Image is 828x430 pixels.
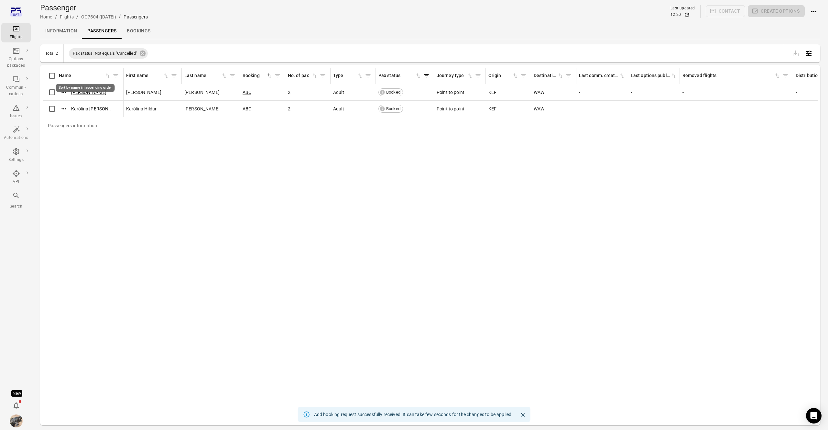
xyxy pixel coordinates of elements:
[288,72,318,79] div: Sort by no. of pax in ascending order
[1,23,31,42] a: Flights
[4,113,28,119] div: Issues
[363,71,373,81] button: Filter by type
[7,412,25,430] button: Daníel Benediktsson
[227,71,237,81] button: Filter by last name
[682,72,780,79] div: Sort by previously removed flights in ascending order
[579,106,626,112] div: -
[579,72,619,79] div: Last comm. created
[802,47,815,60] button: Open table configuration
[1,146,31,165] a: Settings
[682,106,790,112] div: -
[684,12,690,18] button: Refresh data
[126,72,169,79] div: Sort by first name in ascending order
[682,72,780,79] span: Removed flights
[1,102,31,121] a: Issues
[488,89,496,96] span: KEF
[119,13,121,21] li: /
[1,124,31,143] a: Automations
[378,72,421,79] span: Pax status
[670,5,695,12] div: Last updated
[184,89,220,96] span: [PERSON_NAME]
[488,72,518,79] div: Sort by origin in ascending order
[243,72,273,79] span: Booking
[1,168,31,187] a: API
[82,23,122,39] a: Passengers
[384,106,403,112] span: Booked
[4,203,28,210] div: Search
[682,72,774,79] div: Removed flights
[126,72,169,79] span: First name
[437,72,473,79] div: Sort by journey type in ascending order
[631,89,677,96] div: -
[1,190,31,211] button: Search
[71,90,106,95] a: [PERSON_NAME]
[314,409,513,420] div: Add booking request successfully received. It can take few seconds for the changes to be applied.
[473,71,483,81] span: Filter by journey type
[564,71,573,81] span: Filter by destination
[59,72,111,79] div: Sort by name in ascending order
[243,72,273,79] div: Sort by booking in descending order
[10,414,23,427] img: images
[288,106,290,112] span: 2
[384,89,403,96] span: Booked
[333,89,344,96] span: Adult
[631,72,670,79] div: Last options published
[124,14,148,20] div: Passengers
[631,72,677,79] span: Last options published
[273,71,282,81] button: Filter by booking
[288,72,311,79] div: No. of pax
[45,51,58,56] div: Total 2
[184,72,227,79] div: Sort by last name in ascending order
[126,89,161,96] span: [PERSON_NAME]
[169,71,179,81] button: Filter by first name
[534,72,564,79] div: Sort by destination in ascending order
[378,72,415,79] div: Pax status
[333,72,357,79] div: Type
[748,5,805,18] span: Please make a selection to create an option package
[243,72,266,79] div: Booking
[534,72,557,79] div: Destination
[534,89,544,96] span: WAW
[184,106,220,112] span: [PERSON_NAME]
[40,13,148,21] nav: Breadcrumbs
[421,71,431,81] button: Filter by pax status
[488,72,518,79] span: Origin
[59,72,104,79] div: Name
[76,13,79,21] li: /
[4,157,28,163] div: Settings
[60,14,74,19] a: Flights
[789,50,802,56] span: Please make a selection to export
[43,117,102,134] div: Passengers information
[579,72,625,79] div: Sort by last communication created in ascending order
[4,85,28,97] div: Communi-cations
[111,71,121,81] button: Filter by name
[55,13,57,21] li: /
[806,408,822,424] div: Open Intercom Messenger
[534,106,544,112] span: WAW
[288,72,318,79] span: No. of pax
[807,5,820,18] button: Actions
[243,90,251,95] a: ABC
[40,23,820,39] nav: Local navigation
[10,399,23,412] button: Notifications
[288,89,290,96] span: 2
[437,72,467,79] div: Journey type
[40,14,52,19] a: Home
[518,71,528,81] button: Filter by origin
[318,71,328,81] button: Filter by no. of pax
[534,72,564,79] span: Destination
[4,135,28,141] div: Automations
[518,410,528,420] button: Close
[59,72,111,79] span: Name
[488,72,512,79] div: Origin
[437,72,473,79] span: Journey type
[378,72,421,79] div: Sort by pax status in ascending order
[56,84,115,92] div: Sort by name in ascending order
[69,48,148,59] div: Pax status: Not equals "Cancelled"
